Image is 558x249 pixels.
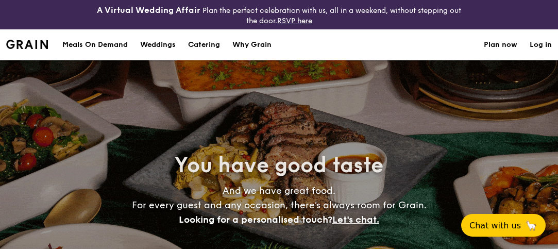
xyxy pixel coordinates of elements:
[132,185,427,225] span: And we have great food. For every guest and any occasion, there’s always room for Grain.
[140,29,176,60] div: Weddings
[469,221,521,230] span: Chat with us
[182,29,226,60] a: Catering
[134,29,182,60] a: Weddings
[179,214,332,225] span: Looking for a personalised touch?
[97,4,200,16] h4: A Virtual Wedding Affair
[175,153,383,178] span: You have good taste
[332,214,379,225] span: Let's chat.
[188,29,220,60] h1: Catering
[93,4,465,25] div: Plan the perfect celebration with us, all in a weekend, without stepping out the door.
[226,29,278,60] a: Why Grain
[484,29,517,60] a: Plan now
[6,40,48,49] a: Logotype
[461,214,546,237] button: Chat with us🦙
[277,16,312,25] a: RSVP here
[525,220,537,231] span: 🦙
[530,29,552,60] a: Log in
[232,29,272,60] div: Why Grain
[6,40,48,49] img: Grain
[56,29,134,60] a: Meals On Demand
[62,29,128,60] div: Meals On Demand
